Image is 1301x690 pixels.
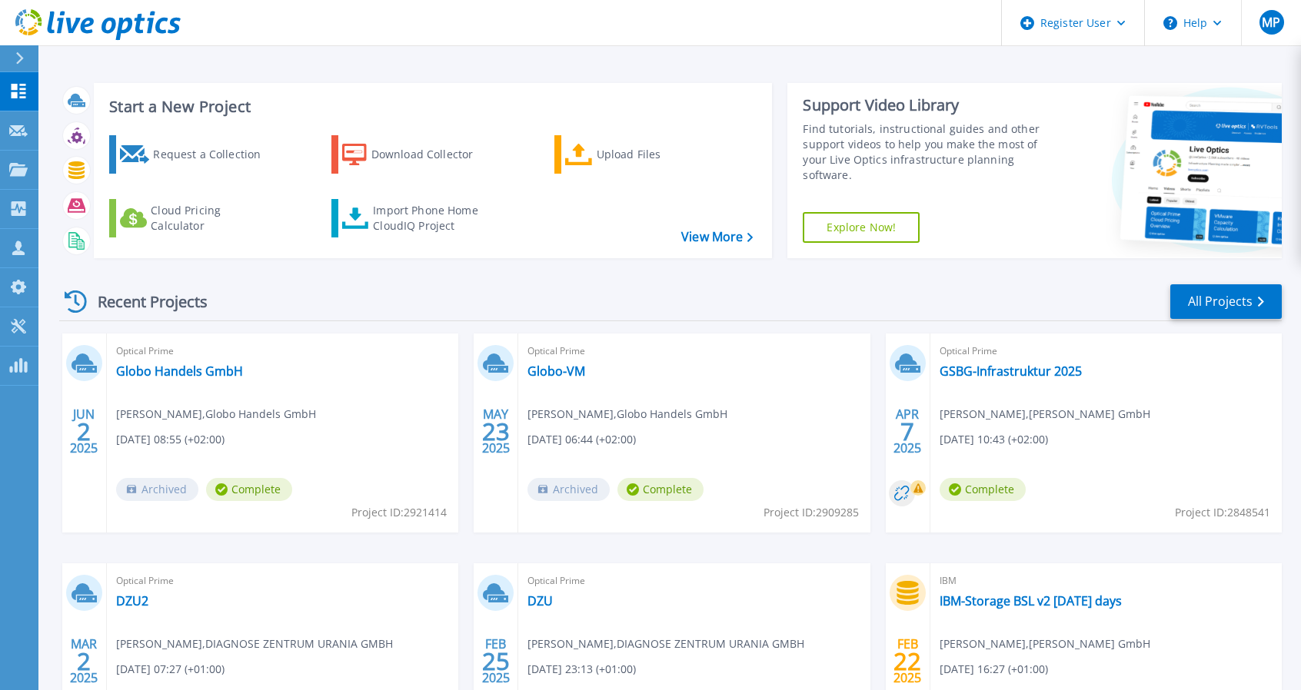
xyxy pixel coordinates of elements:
[481,403,511,459] div: MAY 2025
[153,139,276,170] div: Request a Collection
[116,478,198,501] span: Archived
[554,135,726,174] a: Upload Files
[206,478,292,501] span: Complete
[116,363,243,379] a: Globo Handels GmbH
[527,661,636,678] span: [DATE] 23:13 (+01:00)
[1262,16,1280,28] span: MP
[893,403,922,459] div: APR 2025
[940,572,1273,589] span: IBM
[116,572,449,589] span: Optical Prime
[77,425,91,438] span: 2
[940,635,1150,652] span: [PERSON_NAME] , [PERSON_NAME] GmbH
[331,135,503,174] a: Download Collector
[764,504,859,521] span: Project ID: 2909285
[482,655,510,668] span: 25
[116,635,393,652] span: [PERSON_NAME] , DIAGNOSE ZENTRUM URANIA GMBH
[803,95,1053,115] div: Support Video Library
[1170,284,1282,319] a: All Projects
[59,283,228,320] div: Recent Projects
[527,431,636,448] span: [DATE] 06:44 (+02:00)
[940,661,1048,678] span: [DATE] 16:27 (+01:00)
[77,655,91,668] span: 2
[116,406,316,423] span: [PERSON_NAME] , Globo Handels GmbH
[116,661,225,678] span: [DATE] 07:27 (+01:00)
[900,425,914,438] span: 7
[527,343,860,360] span: Optical Prime
[482,425,510,438] span: 23
[940,431,1048,448] span: [DATE] 10:43 (+02:00)
[373,203,493,234] div: Import Phone Home CloudIQ Project
[116,343,449,360] span: Optical Prime
[893,633,922,689] div: FEB 2025
[940,363,1082,379] a: GSBG-Infrastruktur 2025
[527,363,585,379] a: Globo-VM
[940,478,1026,501] span: Complete
[69,633,98,689] div: MAR 2025
[371,139,494,170] div: Download Collector
[527,635,804,652] span: [PERSON_NAME] , DIAGNOSE ZENTRUM URANIA GMBH
[109,199,281,237] a: Cloud Pricing Calculator
[116,593,148,609] a: DZU2
[69,403,98,459] div: JUN 2025
[109,135,281,174] a: Request a Collection
[803,121,1053,183] div: Find tutorials, instructional guides and other support videos to help you make the most of your L...
[1175,504,1270,521] span: Project ID: 2848541
[116,431,225,448] span: [DATE] 08:55 (+02:00)
[527,593,553,609] a: DZU
[940,343,1273,360] span: Optical Prime
[109,98,753,115] h3: Start a New Project
[597,139,720,170] div: Upload Files
[527,572,860,589] span: Optical Prime
[617,478,704,501] span: Complete
[527,406,727,423] span: [PERSON_NAME] , Globo Handels GmbH
[151,203,274,234] div: Cloud Pricing Calculator
[803,212,920,243] a: Explore Now!
[940,406,1150,423] span: [PERSON_NAME] , [PERSON_NAME] GmbH
[527,478,610,501] span: Archived
[940,593,1122,609] a: IBM-Storage BSL v2 [DATE] days
[893,655,921,668] span: 22
[681,230,753,244] a: View More
[351,504,447,521] span: Project ID: 2921414
[481,633,511,689] div: FEB 2025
